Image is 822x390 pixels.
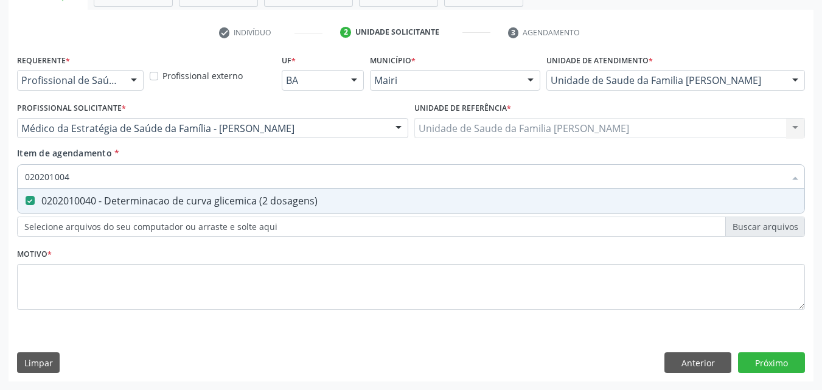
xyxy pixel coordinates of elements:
[551,74,780,86] span: Unidade de Saude da Familia [PERSON_NAME]
[355,27,439,38] div: Unidade solicitante
[17,245,52,264] label: Motivo
[162,69,243,82] label: Profissional externo
[374,74,515,86] span: Mairi
[414,99,511,118] label: Unidade de referência
[546,51,653,70] label: Unidade de atendimento
[738,352,805,373] button: Próximo
[370,51,416,70] label: Município
[25,196,797,206] div: 0202010040 - Determinacao de curva glicemica (2 dosagens)
[17,51,70,70] label: Requerente
[664,352,731,373] button: Anterior
[17,147,112,159] span: Item de agendamento
[340,27,351,38] div: 2
[25,164,785,189] input: Buscar por procedimentos
[21,74,119,86] span: Profissional de Saúde
[17,99,126,118] label: Profissional Solicitante
[282,51,296,70] label: UF
[286,74,339,86] span: BA
[21,122,383,134] span: Médico da Estratégia de Saúde da Família - [PERSON_NAME]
